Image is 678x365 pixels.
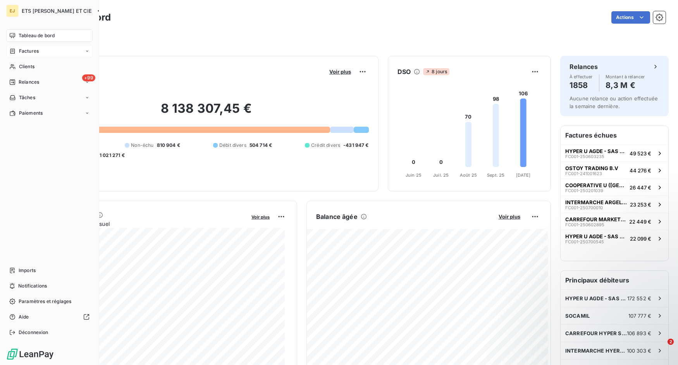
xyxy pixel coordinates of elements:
span: Paiements [19,110,43,117]
span: Clients [19,63,34,70]
span: +99 [82,74,95,81]
button: HYPER U AGDE - SAS SOCAPDISFC001-25060323549 523 € [561,145,668,162]
button: OSTOY TRADING B.VFC001-24100162344 276 € [561,162,668,179]
span: INTERMARCHE ARGELES S/MER ARGEPER [565,199,627,205]
span: FC001-241001623 [565,171,602,176]
span: 504 714 € [250,142,272,149]
span: 22 449 € [629,219,651,225]
span: INTERMARCHE HYERES-CENTR' AZUR [565,348,627,354]
span: Tableau de bord [19,32,55,39]
span: HYPER U AGDE - SAS SOCAPDIS [565,233,627,239]
button: Voir plus [496,213,523,220]
h6: DSO [398,67,411,76]
span: COOPERATIVE U ([GEOGRAPHIC_DATA]) [565,182,626,188]
span: HYPER U AGDE - SAS SOCAPDIS [565,148,626,154]
span: 810 904 € [157,142,180,149]
span: FC001-250700545 [565,239,604,244]
span: 8 jours [423,68,449,75]
button: CARREFOUR MARKET VILL. LES BEZIERSFC001-25060289522 449 € [561,213,668,230]
span: À effectuer [570,74,593,79]
button: HYPER U AGDE - SAS SOCAPDISFC001-25070054522 099 € [561,230,668,247]
span: FC001-250602895 [565,222,604,227]
button: COOPERATIVE U ([GEOGRAPHIC_DATA])FC001-25020103926 447 € [561,179,668,196]
span: Aucune relance ou action effectuée la semaine dernière. [570,95,658,109]
iframe: Intercom live chat [652,339,670,357]
tspan: Juin 25 [406,172,422,178]
tspan: Juil. 25 [433,172,449,178]
tspan: Août 25 [460,172,477,178]
div: EJ [6,5,19,17]
span: Imports [19,267,36,274]
span: Montant à relancer [606,74,645,79]
span: Crédit divers [311,142,340,149]
button: Voir plus [249,213,272,220]
span: -431 947 € [343,142,369,149]
span: Relances [19,79,39,86]
h4: 1858 [570,79,593,91]
h6: Relances [570,62,598,71]
span: Notifications [18,282,47,289]
span: FC001-250603235 [565,154,604,159]
span: 26 447 € [630,184,651,191]
h2: 8 138 307,45 € [44,101,369,124]
tspan: [DATE] [516,172,530,178]
tspan: Sept. 25 [487,172,504,178]
span: Paramètres et réglages [19,298,71,305]
h6: Balance âgée [316,212,358,221]
h6: Principaux débiteurs [561,271,668,289]
span: Voir plus [499,213,520,220]
span: FC001-250700010 [565,205,603,210]
span: Tâches [19,94,35,101]
span: Voir plus [251,214,270,220]
span: 23 253 € [630,201,651,208]
span: 44 276 € [630,167,651,174]
span: Voir plus [329,69,351,75]
span: 2 [668,339,674,345]
span: FC001-250201039 [565,188,603,193]
span: 100 303 € [627,348,651,354]
h4: 8,3 M € [606,79,645,91]
span: Déconnexion [19,329,48,336]
span: 22 099 € [630,236,651,242]
h6: Factures échues [561,126,668,145]
span: Non-échu [131,142,153,149]
span: -1 021 271 € [97,152,125,159]
span: Chiffre d'affaires mensuel [44,220,246,228]
button: Actions [611,11,650,24]
button: INTERMARCHE ARGELES S/MER ARGEPERFC001-25070001023 253 € [561,196,668,213]
span: Factures [19,48,39,55]
a: Aide [6,311,93,323]
iframe: Intercom notifications message [523,290,678,344]
button: Voir plus [327,68,353,75]
span: 49 523 € [630,150,651,157]
span: OSTOY TRADING B.V [565,165,618,171]
span: ETS [PERSON_NAME] ET CIE [22,8,92,14]
span: CARREFOUR MARKET VILL. LES BEZIERS [565,216,626,222]
span: Débit divers [219,142,246,149]
span: Aide [19,313,29,320]
img: Logo LeanPay [6,348,54,360]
